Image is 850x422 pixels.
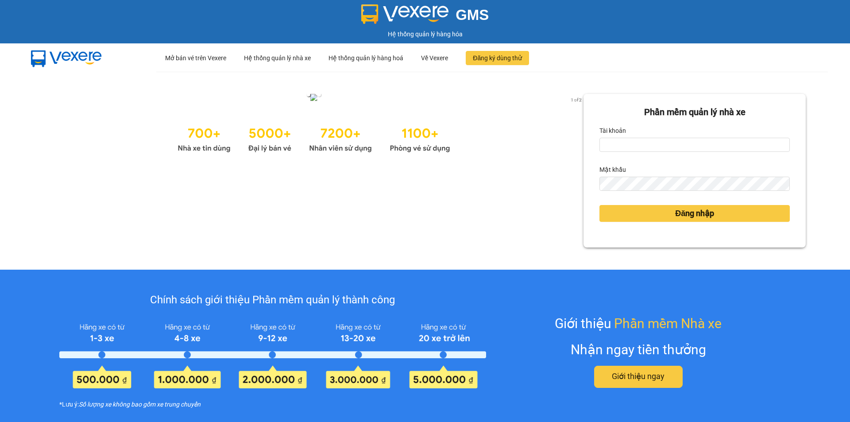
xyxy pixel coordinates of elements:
[568,94,583,105] p: 1 of 2
[614,313,722,334] span: Phần mềm Nhà xe
[178,121,450,155] img: Statistics.png
[421,44,448,72] div: Về Vexere
[361,4,449,24] img: logo 2
[59,292,486,309] div: Chính sách giới thiệu Phần mềm quản lý thành công
[244,44,311,72] div: Hệ thống quản lý nhà xe
[571,94,583,104] button: next slide / item
[2,29,848,39] div: Hệ thống quản lý hàng hóa
[361,13,489,20] a: GMS
[594,366,683,388] button: Giới thiệu ngay
[473,53,522,63] span: Đăng ký dùng thử
[307,93,310,97] li: slide item 1
[599,177,790,191] input: Mật khẩu
[466,51,529,65] button: Đăng ký dùng thử
[599,163,626,177] label: Mật khẩu
[599,124,626,138] label: Tài khoản
[555,313,722,334] div: Giới thiệu
[599,205,790,222] button: Đăng nhập
[612,370,665,383] span: Giới thiệu ngay
[675,207,714,220] span: Đăng nhập
[328,44,403,72] div: Hệ thống quản lý hàng hoá
[317,93,321,97] li: slide item 2
[59,399,486,409] div: *Lưu ý:
[456,7,489,23] span: GMS
[79,399,201,409] i: Số lượng xe không bao gồm xe trung chuyển
[59,320,486,388] img: policy-intruduce-detail.png
[571,339,706,360] div: Nhận ngay tiền thưởng
[599,105,790,119] div: Phần mềm quản lý nhà xe
[22,43,111,73] img: mbUUG5Q.png
[165,44,226,72] div: Mở bán vé trên Vexere
[44,94,57,104] button: previous slide / item
[599,138,790,152] input: Tài khoản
